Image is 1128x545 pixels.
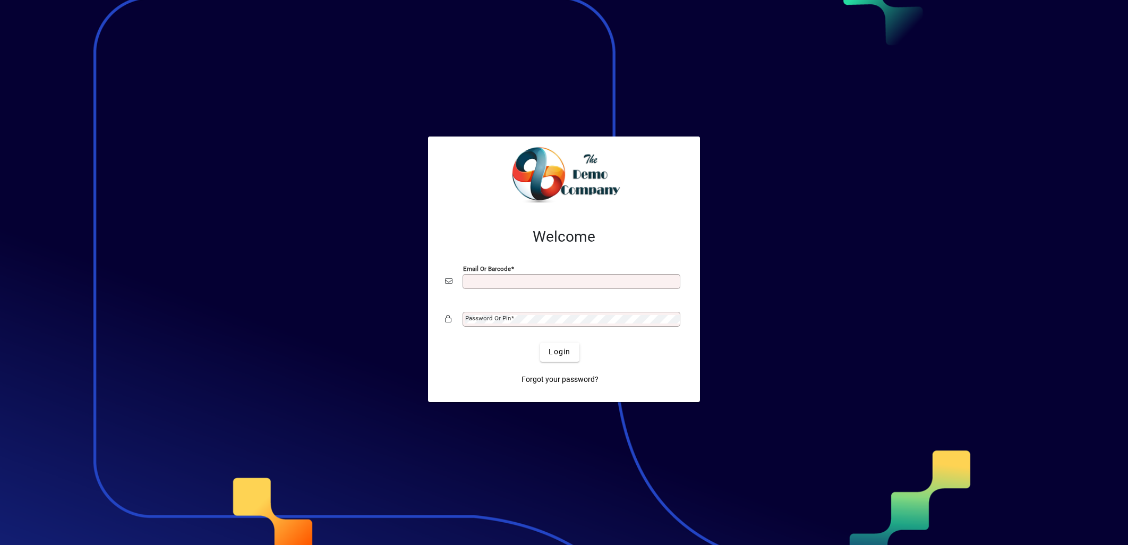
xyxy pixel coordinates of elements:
[465,314,511,322] mat-label: Password or Pin
[517,370,603,389] a: Forgot your password?
[522,374,599,385] span: Forgot your password?
[445,228,683,246] h2: Welcome
[463,265,511,272] mat-label: Email or Barcode
[540,343,579,362] button: Login
[549,346,570,357] span: Login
